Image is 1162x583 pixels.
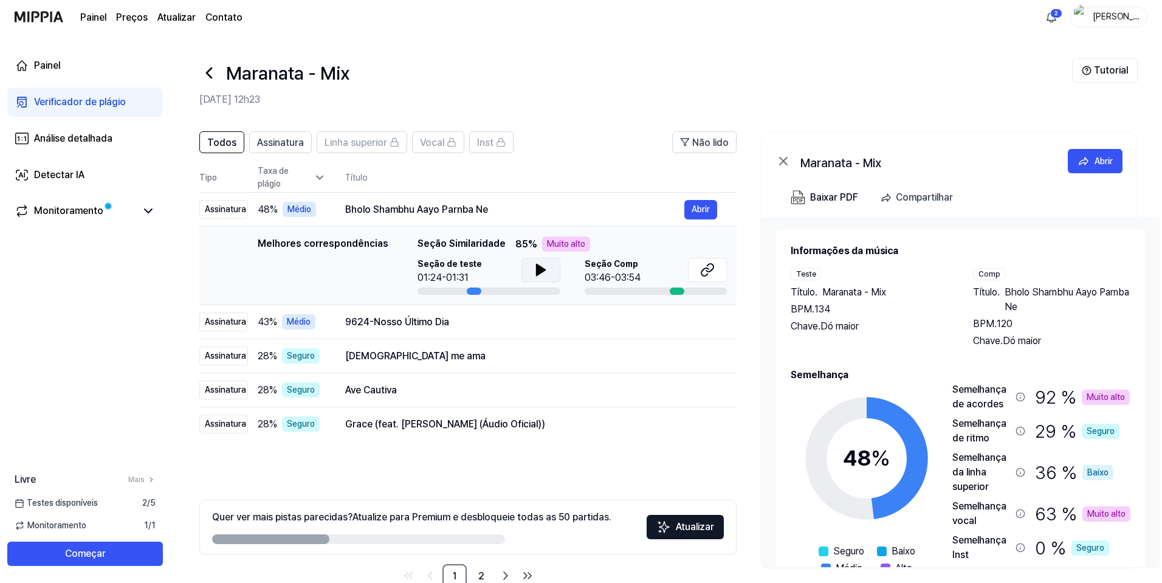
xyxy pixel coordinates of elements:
font: Muito alto [1087,392,1125,402]
font: [DEMOGRAPHIC_DATA] me ama [345,350,486,362]
font: Abrir [1095,156,1113,166]
font: % [1051,537,1067,559]
font: % [270,204,278,215]
font: 36 [1035,461,1057,483]
font: Seguro [287,419,315,429]
font: % [269,418,277,430]
font: Atualizar [676,521,714,533]
font: Informações da música [791,245,898,257]
font: . [815,286,817,298]
font: Análise detalhada [34,133,112,144]
font: Assinatura [205,419,246,429]
font: Seguro [1076,543,1104,553]
font: 1 [151,520,156,530]
font: Semelhança [791,369,848,381]
font: Todos [207,137,236,148]
font: Monitoramento [27,520,86,530]
font: Teste [796,270,816,278]
a: Monitoramento [15,204,136,218]
font: 85 [515,238,528,250]
font: 120 [997,318,1012,329]
font: Semelhança de acordes [952,384,1006,410]
font: [PERSON_NAME] [1093,12,1140,35]
font: 28 [258,418,269,430]
font: 29 [1035,420,1056,442]
font: Tutorial [1094,64,1128,76]
font: 1 [144,520,148,530]
font: Assinatura [205,317,246,326]
font: Médio [287,204,311,214]
font: Semelhança Inst [952,534,1006,561]
button: 알림2 [1042,7,1061,27]
font: Linha superior [325,137,387,148]
h1: Maranata - Mix [226,60,349,87]
font: Quer ver mais pistas parecidas? [212,511,352,523]
font: Título [973,286,997,298]
font: Contato [205,12,242,23]
font: 48 [258,204,270,215]
font: Verificador de plágio [34,96,126,108]
img: Baixar PDF [791,190,805,205]
a: Verificador de plágio [7,88,163,117]
a: Contato [205,10,242,25]
font: 28 [258,350,269,362]
font: Médio [836,562,862,574]
font: Atualizar [157,12,196,23]
font: Assinatura [257,137,304,148]
font: Baixo [892,545,915,557]
font: Médio [287,317,311,326]
font: / [148,520,151,530]
font: Mais [128,475,145,484]
font: 2 [1054,10,1058,16]
font: Abrir [692,204,710,214]
font: Seguro [833,545,864,557]
font: Baixo [1087,467,1109,477]
font: % [269,316,277,328]
a: Análise detalhada [7,124,163,153]
button: Abrir [1068,149,1122,173]
button: Abrir [684,200,717,219]
font: % [1062,503,1078,525]
font: Assinatura [205,385,246,395]
button: Assinatura [249,131,312,153]
font: Seguro [1087,426,1115,436]
font: Semelhança vocal [952,500,1006,526]
button: Todos [199,131,244,153]
font: Baixar PDF [810,191,858,203]
a: Detectar IA [7,160,163,190]
font: Inst [477,137,493,148]
a: Painel [7,51,163,80]
font: 92 [1035,386,1056,408]
font: BPM. [791,303,814,315]
button: Atualizar [647,515,724,539]
button: Tutorial [1072,58,1138,83]
font: Compartilhar [896,191,953,203]
font: Muito alto [1087,509,1126,519]
font: 48 [843,445,871,471]
font: Detectar IA [34,169,84,181]
font: Chave. [973,335,1003,347]
font: Bholo Shambhu Aayo Parnba Ne [345,204,488,215]
font: Seguro [287,385,315,395]
font: Atualize para Premium e desbloqueie todas as 50 partidas. [352,511,611,523]
a: Preços [116,10,148,25]
a: Mais [128,474,156,485]
font: Maranata - Mix [822,286,886,298]
img: 알림 [1044,10,1059,24]
button: Não lido [672,131,737,153]
font: 28 [258,384,269,396]
font: Monitoramento [34,205,103,216]
font: [DATE] 12h23 [199,94,260,105]
font: 63 [1035,503,1057,525]
font: 0 [1035,537,1046,559]
font: . [997,286,1000,298]
font: 01:24-01:31 [418,272,469,283]
font: Título [345,173,368,182]
font: Semelhança da linha superior [952,452,1006,492]
button: Baixar PDF [788,185,861,210]
font: Não lido [692,137,729,148]
font: Comp [978,270,1000,278]
a: Atualizar [157,10,196,25]
font: 03:46-03:54 [585,272,641,283]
